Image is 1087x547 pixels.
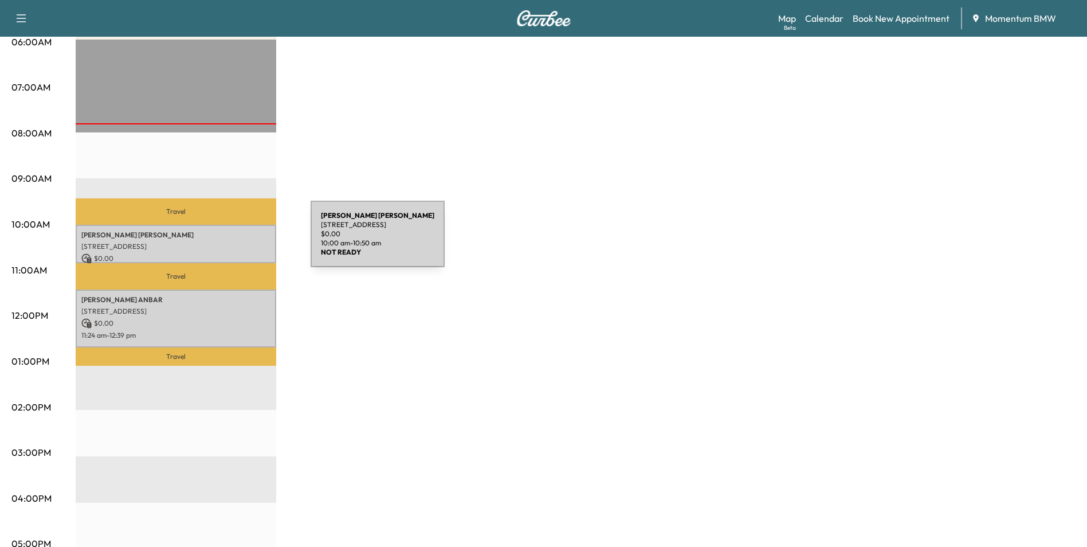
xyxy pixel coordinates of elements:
p: Travel [76,198,276,225]
p: 04:00PM [11,491,52,505]
p: [STREET_ADDRESS] [81,307,270,316]
p: Travel [76,263,276,290]
p: $ 0.00 [81,318,270,329]
p: 01:00PM [11,354,49,368]
a: Book New Appointment [853,11,949,25]
div: Beta [784,24,796,32]
p: 07:00AM [11,80,50,94]
p: [PERSON_NAME] [PERSON_NAME] [81,230,270,240]
p: 02:00PM [11,400,51,414]
a: MapBeta [778,11,796,25]
a: Calendar [805,11,843,25]
p: [PERSON_NAME] ANBAR [81,295,270,304]
p: Travel [76,347,276,366]
p: 03:00PM [11,446,51,459]
p: 10:00AM [11,217,50,231]
p: 11:24 am - 12:39 pm [81,331,270,340]
p: 09:00AM [11,171,52,185]
p: 08:00AM [11,126,52,140]
p: 12:00PM [11,308,48,322]
p: 11:00AM [11,263,47,277]
p: 06:00AM [11,35,52,49]
p: $ 0.00 [81,253,270,264]
span: Momentum BMW [985,11,1056,25]
p: [STREET_ADDRESS] [81,242,270,251]
img: Curbee Logo [516,10,571,26]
